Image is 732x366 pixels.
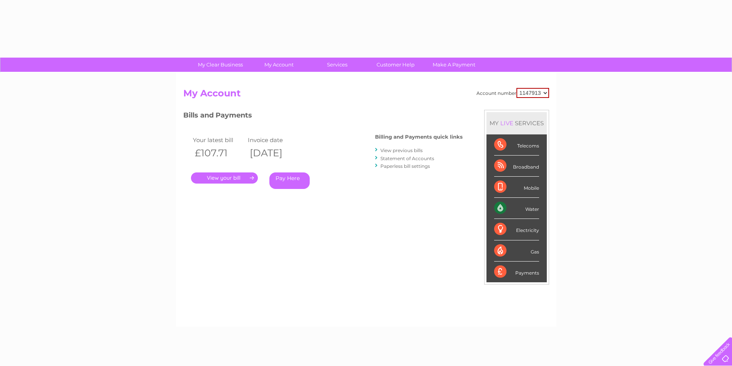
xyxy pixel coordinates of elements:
[494,177,539,198] div: Mobile
[494,134,539,156] div: Telecoms
[364,58,427,72] a: Customer Help
[305,58,369,72] a: Services
[494,219,539,240] div: Electricity
[247,58,310,72] a: My Account
[380,156,434,161] a: Statement of Accounts
[246,145,301,161] th: [DATE]
[486,112,547,134] div: MY SERVICES
[189,58,252,72] a: My Clear Business
[494,240,539,262] div: Gas
[380,147,423,153] a: View previous bills
[476,88,549,98] div: Account number
[422,58,486,72] a: Make A Payment
[499,119,515,127] div: LIVE
[183,88,549,103] h2: My Account
[494,262,539,282] div: Payments
[375,134,463,140] h4: Billing and Payments quick links
[191,145,246,161] th: £107.71
[191,135,246,145] td: Your latest bill
[494,156,539,177] div: Broadband
[269,172,310,189] a: Pay Here
[191,172,258,184] a: .
[183,110,463,123] h3: Bills and Payments
[246,135,301,145] td: Invoice date
[494,198,539,219] div: Water
[380,163,430,169] a: Paperless bill settings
